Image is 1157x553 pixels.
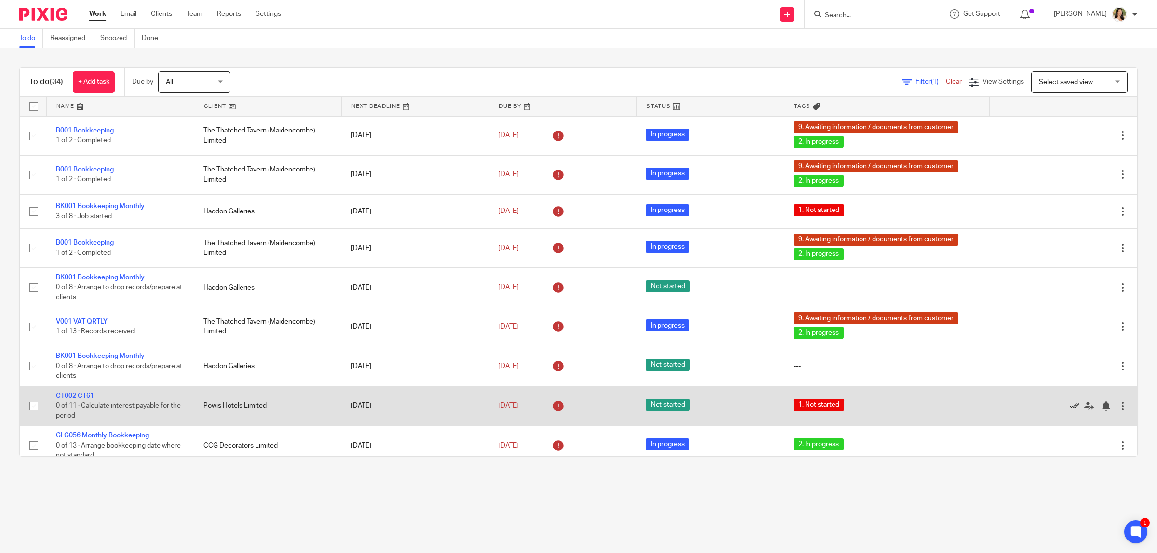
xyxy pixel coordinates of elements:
[646,319,689,331] span: In progress
[121,9,136,19] a: Email
[56,432,149,439] a: CLC056 Monthly Bookkeeping
[931,79,939,85] span: (1)
[341,267,489,307] td: [DATE]
[194,116,341,155] td: The Thatched Tavern (Maidencombe) Limited
[194,155,341,194] td: The Thatched Tavern (Maidencombe) Limited
[166,79,173,86] span: All
[963,11,1000,17] span: Get Support
[19,29,43,48] a: To do
[1070,401,1084,410] a: Mark as done
[824,12,911,20] input: Search
[56,137,111,144] span: 1 of 2 · Completed
[646,168,689,180] span: In progress
[794,248,844,260] span: 2. In progress
[341,228,489,267] td: [DATE]
[56,274,145,281] a: BK001 Bookkeeping Monthly
[341,116,489,155] td: [DATE]
[794,234,958,246] span: 9. Awaiting information / documents from customer
[794,104,810,109] span: Tags
[794,121,958,133] span: 9. Awaiting information / documents from customer
[19,8,67,21] img: Pixie
[794,204,844,216] span: 1. Not started
[194,267,341,307] td: Haddon Galleries
[341,426,489,465] td: [DATE]
[1112,7,1127,22] img: High%20Res%20Andrew%20Price%20Accountants_Poppy%20Jakes%20photography-1153.jpg
[498,245,519,251] span: [DATE]
[794,399,844,411] span: 1. Not started
[56,127,114,134] a: B001 Bookkeeping
[498,363,519,369] span: [DATE]
[56,363,182,380] span: 0 of 8 · Arrange to drop records/prepare at clients
[56,329,135,335] span: 1 of 13 · Records received
[56,239,114,246] a: B001 Bookkeeping
[982,79,1024,85] span: View Settings
[256,9,281,19] a: Settings
[132,77,153,87] p: Due by
[646,280,690,292] span: Not started
[794,136,844,148] span: 2. In progress
[1039,79,1093,86] span: Select saved view
[794,175,844,187] span: 2. In progress
[794,283,980,292] div: ---
[341,155,489,194] td: [DATE]
[794,160,958,172] span: 9. Awaiting information / documents from customer
[498,442,519,449] span: [DATE]
[187,9,202,19] a: Team
[498,132,519,139] span: [DATE]
[56,166,114,173] a: B001 Bookkeeping
[646,399,690,411] span: Not started
[100,29,135,48] a: Snoozed
[89,9,106,19] a: Work
[194,426,341,465] td: CCG Decorators Limited
[56,176,111,183] span: 1 of 2 · Completed
[56,203,145,210] a: BK001 Bookkeeping Monthly
[341,386,489,425] td: [DATE]
[341,346,489,386] td: [DATE]
[794,438,844,450] span: 2. In progress
[1054,9,1107,19] p: [PERSON_NAME]
[498,284,519,290] span: [DATE]
[498,208,519,215] span: [DATE]
[194,307,341,346] td: The Thatched Tavern (Maidencombe) Limited
[50,29,93,48] a: Reassigned
[56,250,111,256] span: 1 of 2 · Completed
[73,71,115,93] a: + Add task
[498,171,519,178] span: [DATE]
[56,393,94,399] a: CT002 CT61
[794,361,980,371] div: ---
[217,9,241,19] a: Reports
[56,284,182,301] span: 0 of 8 · Arrange to drop records/prepare at clients
[56,402,181,419] span: 0 of 11 · Calculate interest payable for the period
[646,438,689,450] span: In progress
[1140,518,1150,527] div: 1
[151,9,172,19] a: Clients
[498,323,519,330] span: [DATE]
[56,318,108,325] a: V001 VAT QRTLY
[794,327,844,339] span: 2. In progress
[56,213,112,220] span: 3 of 8 · Job started
[142,29,165,48] a: Done
[646,241,689,253] span: In progress
[341,194,489,228] td: [DATE]
[194,228,341,267] td: The Thatched Tavern (Maidencombe) Limited
[56,353,145,359] a: BK001 Bookkeeping Monthly
[50,78,63,86] span: (34)
[646,129,689,141] span: In progress
[794,312,958,324] span: 9. Awaiting information / documents from customer
[56,442,181,459] span: 0 of 13 · Arrange bookkeeping date where not standard
[194,386,341,425] td: Powis Hotels Limited
[498,402,519,409] span: [DATE]
[29,77,63,87] h1: To do
[946,79,962,85] a: Clear
[915,79,946,85] span: Filter
[194,194,341,228] td: Haddon Galleries
[646,204,689,216] span: In progress
[646,359,690,371] span: Not started
[194,346,341,386] td: Haddon Galleries
[341,307,489,346] td: [DATE]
